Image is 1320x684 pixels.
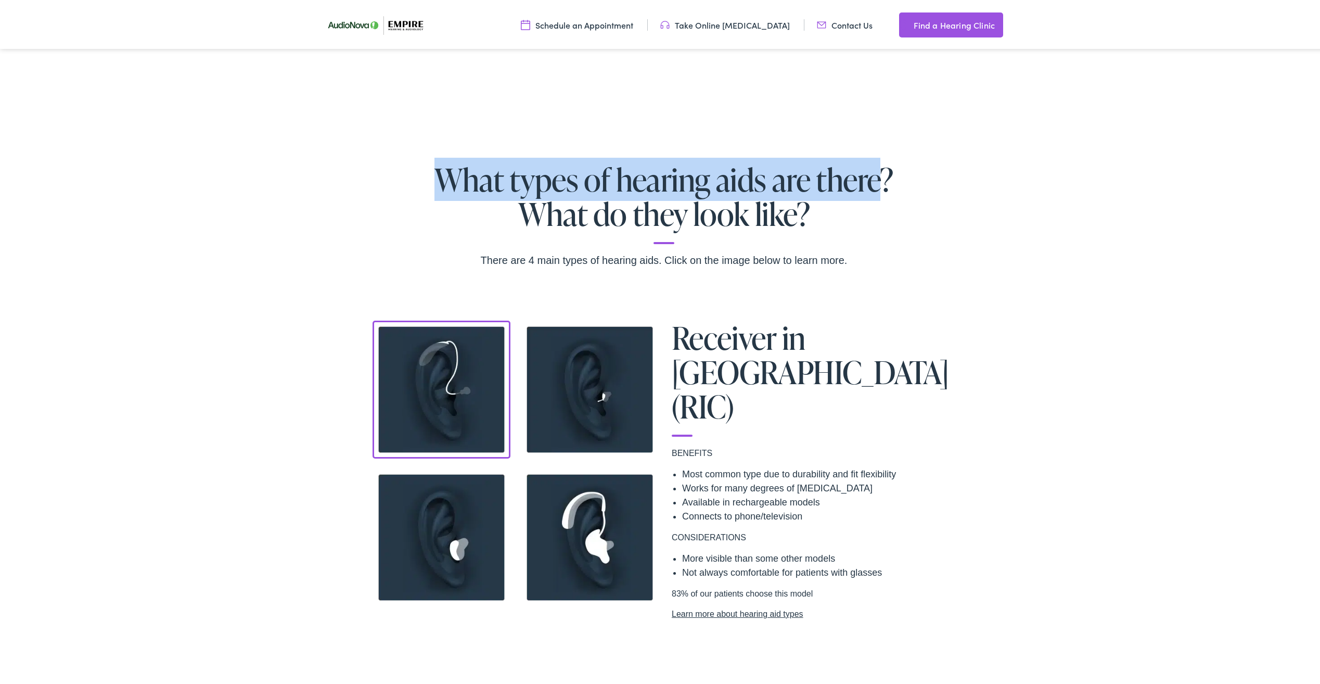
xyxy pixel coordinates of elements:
a: Find a Hearing Clinic [899,10,1003,35]
li: Works for many degrees of [MEDICAL_DATA] [682,479,953,493]
h2: What types of hearing aids are there? What do they look like? [53,160,1275,242]
img: Diagram of hearing air placement in ear by Empire Hearing in New York [521,466,659,604]
span: 5 [698,30,715,47]
p: CONSIDERATIONS [672,529,953,542]
img: utility icon [521,17,530,29]
h1: Receiver in [GEOGRAPHIC_DATA] (RIC) [672,319,953,435]
a: Learn more about hearing aid types [672,606,953,618]
li: Most common type due to durability and fit flexibility [682,465,953,479]
p: 83% of our patients choose this model [672,586,953,618]
img: utility icon [817,17,826,29]
li: Available in rechargeable models [682,493,953,508]
p: BENEFITS [672,445,953,458]
div: There are 4 main types of hearing aids. Click on the image below to learn more. [53,250,1275,267]
img: utility icon [660,17,670,29]
img: utility icon [899,17,908,29]
a: Contact Us [817,17,873,29]
li: Connects to phone/television [682,508,953,522]
a: Schedule an Appointment [521,17,633,29]
a: Take Online [MEDICAL_DATA] [660,17,790,29]
li: Not always comfortable for patients with glasses [682,564,953,578]
li: More visible than some other models [682,550,953,564]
